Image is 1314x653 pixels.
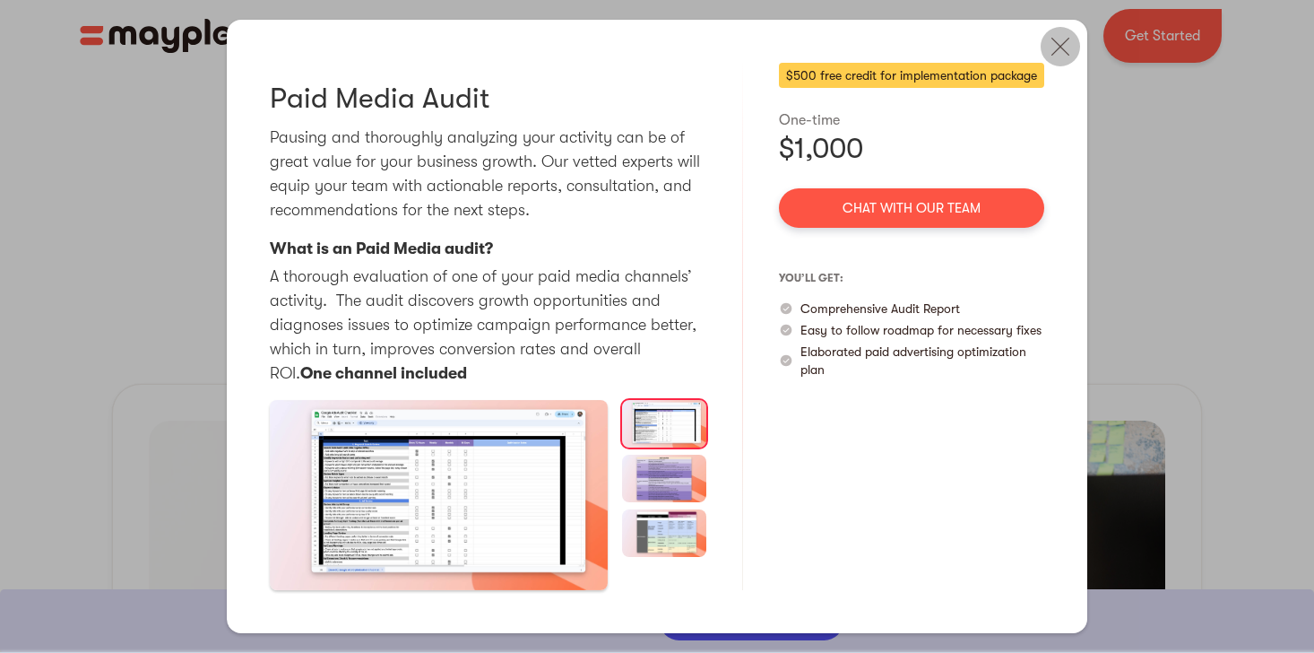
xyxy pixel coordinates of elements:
[270,265,706,386] p: A thorough evaluation of one of your paid media channels’ activity. The audit discovers growth op...
[779,188,1044,228] a: Chat with our team
[270,126,706,222] p: Pausing and thoroughly analyzing your activity can be of great value for your business growth. Ou...
[270,237,493,261] p: What is an Paid Media audit?
[300,364,467,382] strong: One channel included
[800,321,1042,339] p: Easy to follow roadmap for necessary fixes
[779,63,1044,88] div: $500 free credit for implementation package
[270,400,608,590] a: open lightbox
[800,300,960,318] p: Comprehensive Audit Report
[779,109,1044,131] div: One-time
[779,264,1044,292] p: you’ll get:
[270,81,489,117] h3: Paid Media Audit
[779,131,1044,167] div: $1,000
[800,343,1044,379] p: Elaborated paid advertising optimization plan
